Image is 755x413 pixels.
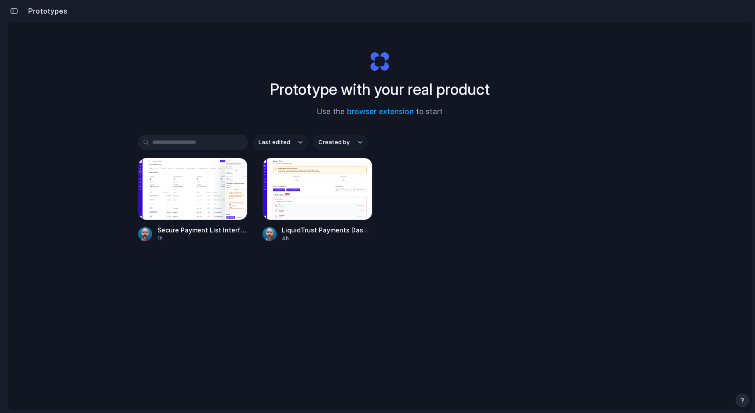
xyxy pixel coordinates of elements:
[347,107,414,116] a: browser extension
[313,135,368,150] button: Created by
[25,6,67,16] h2: Prototypes
[138,158,248,243] a: Secure Payment List InterfaceSecure Payment List Interface1h
[259,138,290,147] span: Last edited
[253,135,308,150] button: Last edited
[282,235,372,243] div: 4h
[270,78,490,101] h1: Prototype with your real product
[317,106,443,118] span: Use the to start
[282,225,372,235] span: LiquidTrust Payments Dashboard Optimization
[157,235,248,243] div: 1h
[157,225,248,235] span: Secure Payment List Interface
[263,158,372,243] a: LiquidTrust Payments Dashboard OptimizationLiquidTrust Payments Dashboard Optimization4h
[318,138,350,147] span: Created by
